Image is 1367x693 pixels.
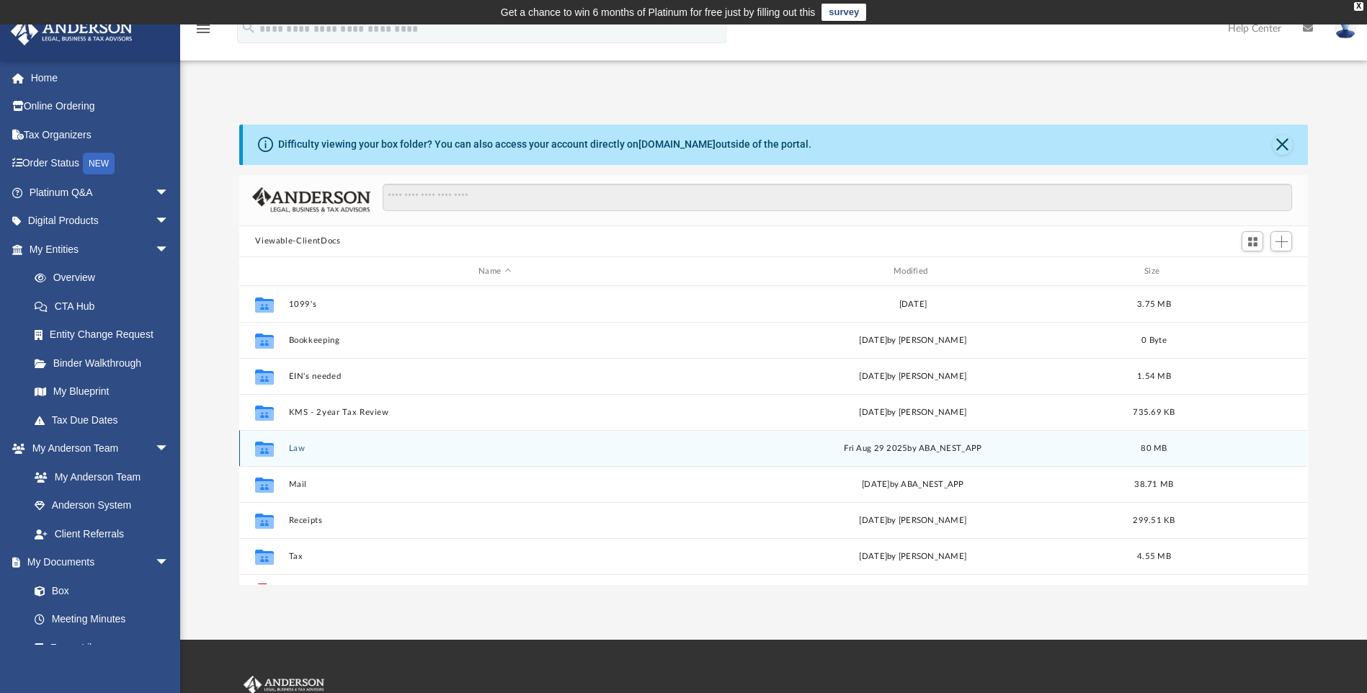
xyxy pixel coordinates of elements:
[1134,408,1175,416] span: 735.69 KB
[289,372,701,381] button: EIN's needed
[20,377,184,406] a: My Blueprint
[289,300,701,309] button: 1099's
[707,370,1119,383] div: [DATE] by [PERSON_NAME]
[20,633,177,662] a: Forms Library
[20,605,184,634] a: Meeting Minutes
[1137,300,1171,308] span: 3.75 MB
[195,27,212,37] a: menu
[155,434,184,464] span: arrow_drop_down
[155,207,184,236] span: arrow_drop_down
[383,184,1292,211] input: Search files and folders
[10,434,184,463] a: My Anderson Teamarrow_drop_down
[20,519,184,548] a: Client Referrals
[707,442,1119,455] div: Fri Aug 29 2025 by ABA_NEST_APP
[10,63,191,92] a: Home
[20,321,191,349] a: Entity Change Request
[1190,265,1291,278] div: id
[1126,265,1183,278] div: Size
[1270,231,1292,251] button: Add
[20,264,191,292] a: Overview
[155,548,184,578] span: arrow_drop_down
[821,4,866,21] a: survey
[707,514,1119,527] div: [DATE] by [PERSON_NAME]
[501,4,816,21] div: Get a chance to win 6 months of Platinum for free just by filling out this
[707,478,1119,491] div: [DATE] by ABA_NEST_APP
[1242,231,1263,251] button: Switch to Grid View
[10,548,184,577] a: My Documentsarrow_drop_down
[289,516,701,525] button: Receipts
[20,491,184,520] a: Anderson System
[239,286,1307,584] div: grid
[83,153,115,174] div: NEW
[289,444,701,453] button: Law
[1354,2,1363,11] div: close
[1142,336,1167,344] span: 0 Byte
[1135,480,1174,488] span: 38.71 MB
[1141,444,1167,452] span: 80 MB
[20,349,191,377] a: Binder Walkthrough
[10,120,191,149] a: Tax Organizers
[288,265,700,278] div: Name
[707,298,1119,311] div: [DATE]
[707,406,1119,419] div: [DATE] by [PERSON_NAME]
[289,336,701,345] button: Bookkeeping
[255,235,340,248] button: Viewable-ClientDocs
[707,550,1119,563] div: [DATE] by [PERSON_NAME]
[289,552,701,561] button: Tax
[10,235,191,264] a: My Entitiesarrow_drop_down
[20,292,191,321] a: CTA Hub
[10,92,191,121] a: Online Ordering
[155,235,184,264] span: arrow_drop_down
[1137,372,1171,380] span: 1.54 MB
[278,137,811,152] div: Difficulty viewing your box folder? You can also access your account directly on outside of the p...
[289,480,701,489] button: Mail
[155,178,184,207] span: arrow_drop_down
[10,178,191,207] a: Platinum Q&Aarrow_drop_down
[10,207,191,236] a: Digital Productsarrow_drop_down
[246,265,282,278] div: id
[10,149,191,179] a: Order StatusNEW
[20,462,177,491] a: My Anderson Team
[707,334,1119,347] div: [DATE] by [PERSON_NAME]
[20,406,191,434] a: Tax Due Dates
[195,20,212,37] i: menu
[1134,517,1175,524] span: 299.51 KB
[6,17,137,45] img: Anderson Advisors Platinum Portal
[20,576,177,605] a: Box
[289,408,701,417] button: KMS - 2year Tax Review
[638,138,716,150] a: [DOMAIN_NAME]
[1273,135,1293,155] button: Close
[707,265,1119,278] div: Modified
[241,19,257,35] i: search
[1335,18,1356,39] img: User Pic
[1137,553,1171,560] span: 4.55 MB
